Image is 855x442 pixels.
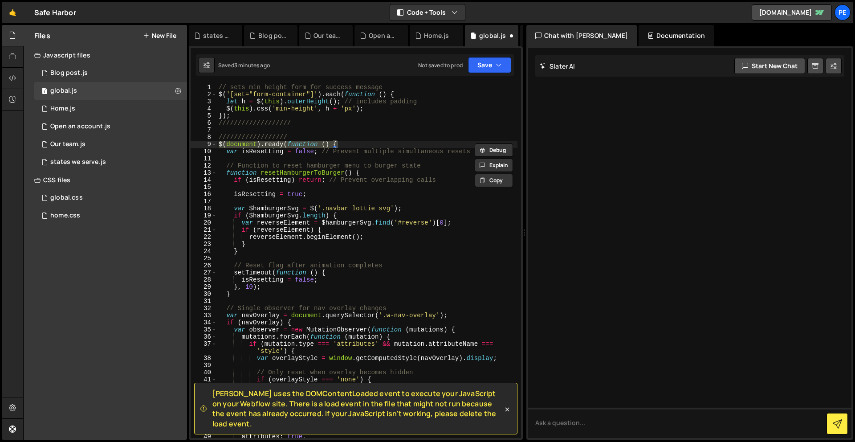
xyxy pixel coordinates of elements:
[24,171,187,189] div: CSS files
[50,194,83,202] div: global.css
[218,61,270,69] div: Saved
[191,355,217,362] div: 38
[34,100,187,118] div: 16385/44326.js
[191,312,217,319] div: 33
[424,31,449,40] div: Home.js
[191,98,217,105] div: 3
[34,135,187,153] div: 16385/45046.js
[191,226,217,233] div: 21
[191,276,217,283] div: 28
[191,148,217,155] div: 10
[191,269,217,276] div: 27
[34,31,50,41] h2: Files
[191,383,217,390] div: 42
[835,4,851,20] a: Pe
[191,405,217,412] div: 45
[50,212,80,220] div: home.css
[191,291,217,298] div: 30
[34,64,187,82] div: 16385/45865.js
[191,369,217,376] div: 40
[752,4,832,20] a: [DOMAIN_NAME]
[475,143,513,157] button: Debug
[191,412,217,419] div: 46
[191,390,217,397] div: 43
[34,82,187,100] div: 16385/45478.js
[191,319,217,326] div: 34
[540,62,575,70] h2: Slater AI
[191,134,217,141] div: 8
[191,162,217,169] div: 12
[191,91,217,98] div: 2
[191,212,217,219] div: 19
[191,198,217,205] div: 17
[143,32,176,39] button: New File
[191,248,217,255] div: 24
[191,112,217,119] div: 5
[191,205,217,212] div: 18
[50,87,77,95] div: global.js
[34,153,187,171] div: 16385/45995.js
[639,25,714,46] div: Documentation
[24,46,187,64] div: Javascript files
[2,2,24,23] a: 🤙
[191,298,217,305] div: 31
[191,433,217,440] div: 49
[191,233,217,241] div: 22
[191,219,217,226] div: 20
[191,169,217,176] div: 13
[191,105,217,112] div: 4
[50,69,88,77] div: Blog post.js
[191,141,217,148] div: 9
[212,389,503,429] span: [PERSON_NAME] uses the DOMContentLoaded event to execute your JavaScript on your Webflow site. Th...
[191,176,217,184] div: 14
[475,159,513,172] button: Explain
[191,262,217,269] div: 26
[734,58,805,74] button: Start new chat
[191,119,217,127] div: 6
[191,191,217,198] div: 16
[369,31,397,40] div: Open an account.js
[418,61,463,69] div: Not saved to prod
[34,118,187,135] div: 16385/45136.js
[34,189,187,207] div: 16385/45328.css
[390,4,465,20] button: Code + Tools
[234,61,270,69] div: 3 minutes ago
[191,184,217,191] div: 15
[258,31,287,40] div: Blog post.js
[479,31,506,40] div: global.js
[34,207,187,225] div: 16385/45146.css
[191,255,217,262] div: 25
[191,340,217,355] div: 37
[191,397,217,405] div: 44
[50,158,106,166] div: states we serve.js
[191,426,217,433] div: 48
[42,88,47,95] span: 1
[191,326,217,333] div: 35
[475,174,513,187] button: Copy
[191,376,217,383] div: 41
[191,305,217,312] div: 32
[203,31,232,40] div: states we serve.js
[526,25,637,46] div: Chat with [PERSON_NAME]
[191,155,217,162] div: 11
[468,57,511,73] button: Save
[50,123,110,131] div: Open an account.js
[191,241,217,248] div: 23
[191,362,217,369] div: 39
[313,31,342,40] div: Our team.js
[191,419,217,426] div: 47
[34,7,76,18] div: Safe Harbor
[191,283,217,291] div: 29
[191,333,217,340] div: 36
[50,140,85,148] div: Our team.js
[50,105,75,113] div: Home.js
[191,84,217,91] div: 1
[191,127,217,134] div: 7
